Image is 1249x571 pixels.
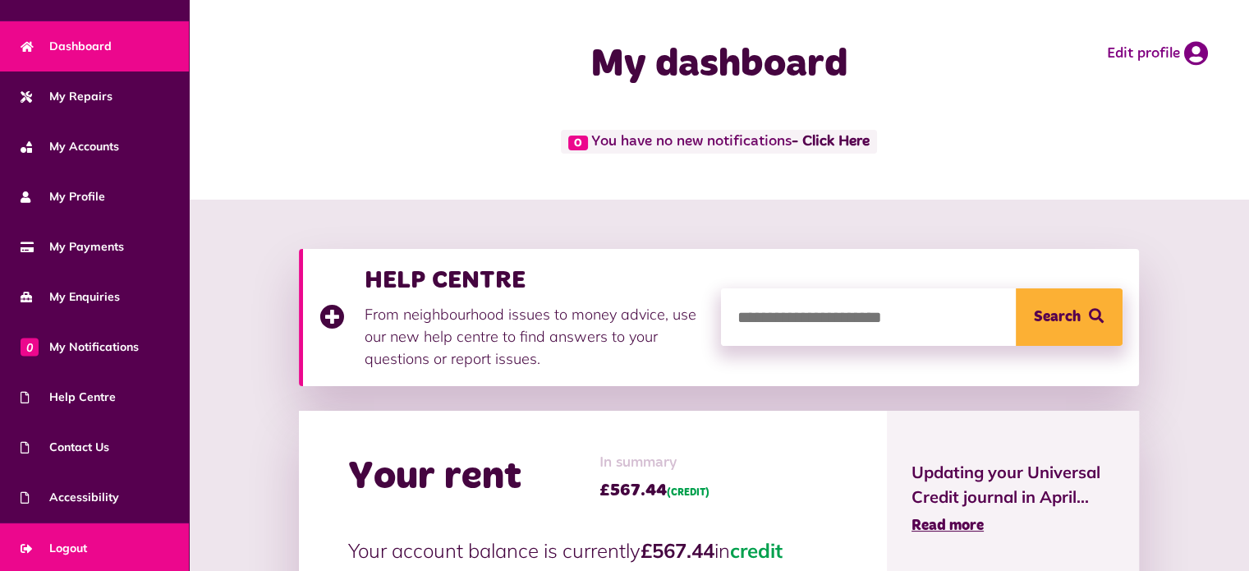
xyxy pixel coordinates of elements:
span: Contact Us [21,439,109,456]
a: - Click Here [792,135,870,150]
span: Search [1034,288,1081,346]
button: Search [1016,288,1123,346]
strong: £567.44 [641,538,714,563]
span: My Notifications [21,338,139,356]
a: Edit profile [1107,41,1208,66]
span: In summary [599,452,709,474]
span: My Repairs [21,88,113,105]
span: Read more [911,518,984,533]
p: From neighbourhood issues to money advice, use our new help centre to find answers to your questi... [365,303,705,370]
h3: HELP CENTRE [365,265,705,295]
span: My Enquiries [21,288,120,306]
span: 0 [21,338,39,356]
a: Updating your Universal Credit journal in April... Read more [911,460,1114,537]
span: You have no new notifications [561,130,877,154]
h2: Your rent [348,454,521,501]
span: credit [730,538,783,563]
span: (CREDIT) [667,488,709,498]
span: My Profile [21,188,105,205]
span: My Accounts [21,138,119,155]
span: 0 [568,136,588,150]
span: Logout [21,540,87,557]
span: Accessibility [21,489,119,506]
span: My Payments [21,238,124,256]
h1: My dashboard [471,41,968,89]
span: Dashboard [21,38,112,55]
span: Help Centre [21,389,116,406]
span: Updating your Universal Credit journal in April... [911,460,1114,509]
p: Your account balance is currently in [348,536,838,565]
span: £567.44 [599,478,709,503]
